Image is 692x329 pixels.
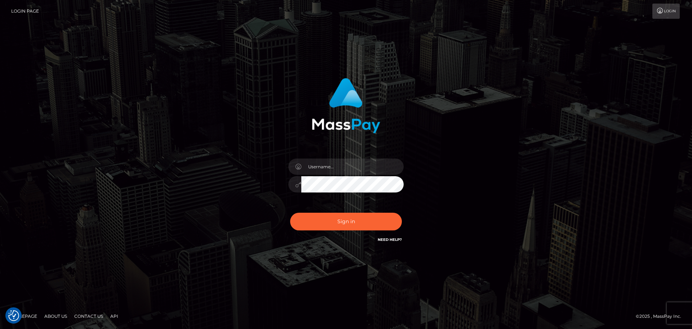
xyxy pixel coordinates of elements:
[378,237,402,242] a: Need Help?
[8,310,19,321] img: Revisit consent button
[8,311,40,322] a: Homepage
[41,311,70,322] a: About Us
[636,312,687,320] div: © 2025 , MassPay Inc.
[652,4,680,19] a: Login
[71,311,106,322] a: Contact Us
[107,311,121,322] a: API
[301,159,404,175] input: Username...
[312,78,380,133] img: MassPay Login
[8,310,19,321] button: Consent Preferences
[11,4,39,19] a: Login Page
[290,213,402,230] button: Sign in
